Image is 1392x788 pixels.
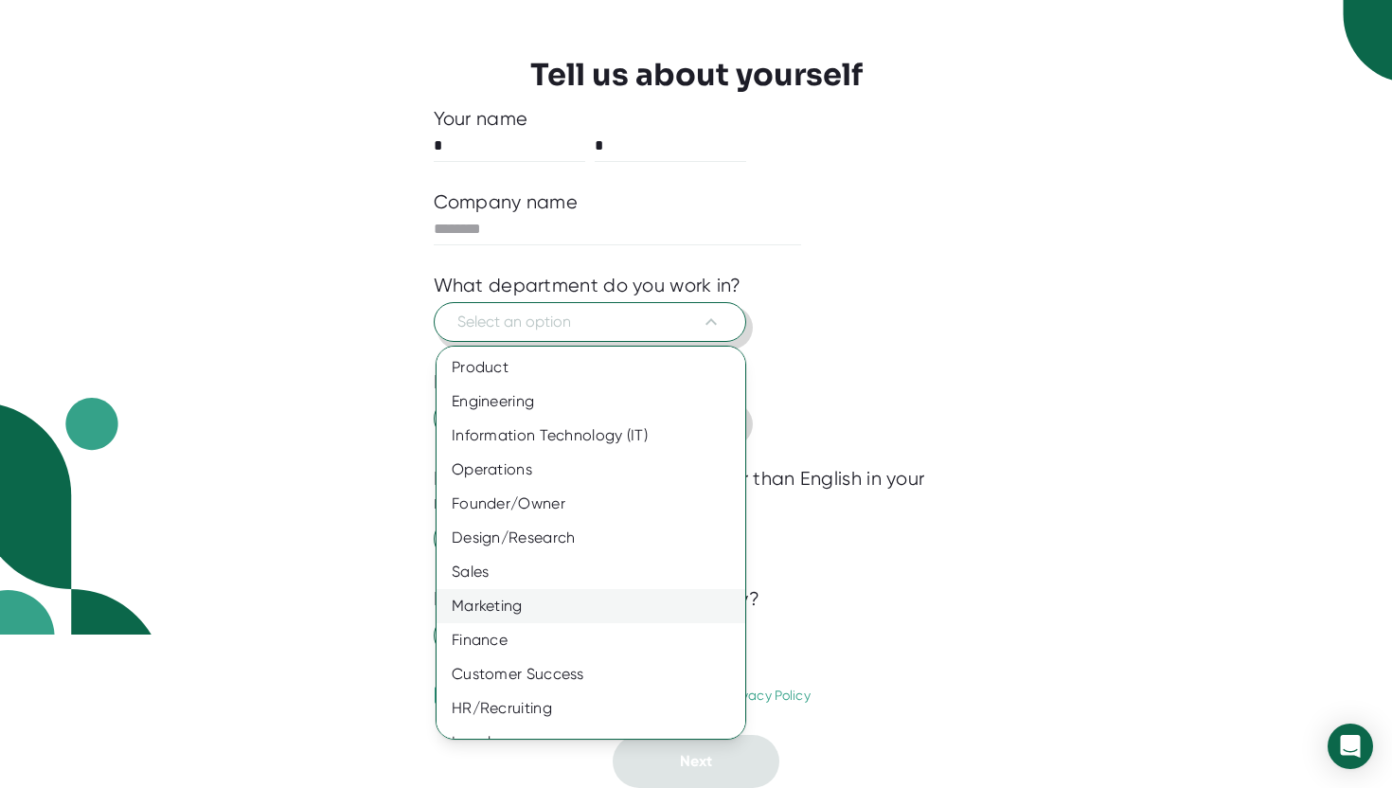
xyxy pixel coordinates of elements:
[437,657,745,691] div: Customer Success
[437,487,745,521] div: Founder/Owner
[437,691,745,725] div: HR/Recruiting
[437,555,745,589] div: Sales
[437,419,745,453] div: Information Technology (IT)
[437,521,745,555] div: Design/Research
[437,589,745,623] div: Marketing
[437,623,745,657] div: Finance
[437,725,745,760] div: Legal
[1328,724,1373,769] div: Open Intercom Messenger
[437,350,745,385] div: Product
[437,453,745,487] div: Operations
[437,385,745,419] div: Engineering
